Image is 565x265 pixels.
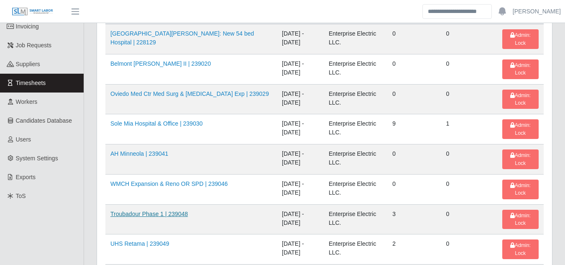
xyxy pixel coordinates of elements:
[16,23,39,30] span: Invoicing
[16,42,52,49] span: Job Requests
[16,117,72,124] span: Candidates Database
[324,174,387,204] td: Enterprise Electric LLC.
[387,24,441,54] td: 0
[502,210,539,229] button: Admin: Lock
[502,29,539,49] button: Admin: Lock
[510,93,531,106] span: Admin: Lock
[12,7,54,16] img: SLM Logo
[110,240,169,247] a: UHS Retama | 239049
[387,204,441,234] td: 3
[387,174,441,204] td: 0
[324,234,387,265] td: Enterprise Electric LLC.
[510,183,531,196] span: Admin: Lock
[502,239,539,259] button: Admin: Lock
[441,144,497,175] td: 0
[502,90,539,109] button: Admin: Lock
[16,61,40,67] span: Suppliers
[110,211,188,217] a: Troubadour Phase 1 | 239048
[16,80,46,86] span: Timesheets
[502,180,539,199] button: Admin: Lock
[513,7,561,16] a: [PERSON_NAME]
[441,114,497,144] td: 1
[441,204,497,234] td: 0
[510,152,531,166] span: Admin: Lock
[441,24,497,54] td: 0
[110,60,211,67] a: Belmont [PERSON_NAME] II | 239020
[441,234,497,265] td: 0
[277,114,324,144] td: [DATE] - [DATE]
[324,204,387,234] td: Enterprise Electric LLC.
[441,174,497,204] td: 0
[441,54,497,84] td: 0
[387,84,441,114] td: 0
[441,84,497,114] td: 0
[387,54,441,84] td: 0
[510,213,531,226] span: Admin: Lock
[277,24,324,54] td: [DATE] - [DATE]
[387,114,441,144] td: 9
[277,174,324,204] td: [DATE] - [DATE]
[110,120,203,127] a: Sole Mia Hospital & Office | 239030
[277,54,324,84] td: [DATE] - [DATE]
[324,54,387,84] td: Enterprise Electric LLC.
[510,32,531,46] span: Admin: Lock
[510,62,531,76] span: Admin: Lock
[324,24,387,54] td: Enterprise Electric LLC.
[510,242,531,256] span: Admin: Lock
[16,193,26,199] span: ToS
[324,114,387,144] td: Enterprise Electric LLC.
[110,30,254,46] a: [GEOGRAPHIC_DATA][PERSON_NAME]: New 54 bed Hospital | 228129
[387,234,441,265] td: 2
[110,150,168,157] a: AH Minneola | 239041
[324,84,387,114] td: Enterprise Electric LLC.
[502,59,539,79] button: Admin: Lock
[502,149,539,169] button: Admin: Lock
[277,84,324,114] td: [DATE] - [DATE]
[502,119,539,139] button: Admin: Lock
[110,90,269,97] a: Oviedo Med Ctr Med Surg & [MEDICAL_DATA] Exp | 239029
[16,155,58,162] span: System Settings
[16,136,31,143] span: Users
[387,144,441,175] td: 0
[277,204,324,234] td: [DATE] - [DATE]
[277,144,324,175] td: [DATE] - [DATE]
[110,180,228,187] a: WMCH Expansion & Reno OR SPD | 239046
[277,234,324,265] td: [DATE] - [DATE]
[324,144,387,175] td: Enterprise Electric LLC.
[422,4,492,19] input: Search
[510,122,531,136] span: Admin: Lock
[16,98,38,105] span: Workers
[16,174,36,180] span: Exports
